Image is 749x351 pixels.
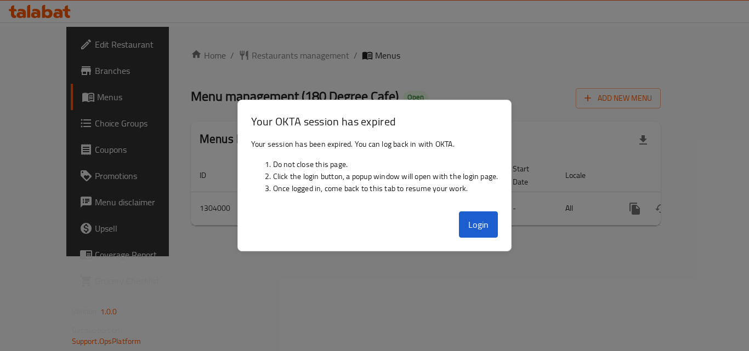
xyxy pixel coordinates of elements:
li: Do not close this page. [273,158,498,170]
li: Click the login button, a popup window will open with the login page. [273,170,498,182]
button: Login [459,211,498,238]
li: Once logged in, come back to this tab to resume your work. [273,182,498,194]
div: Your session has been expired. You can log back in with OKTA. [238,134,512,207]
h3: Your OKTA session has expired [251,113,498,129]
